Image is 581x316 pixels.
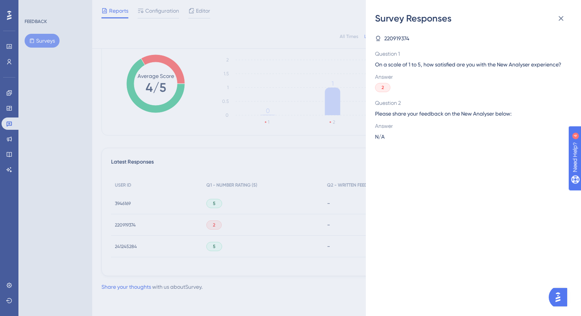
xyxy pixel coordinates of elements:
[375,12,572,25] div: Survey Responses
[53,4,56,10] div: 4
[375,121,566,131] span: Answer
[375,60,566,69] span: On a scale of 1 to 5, how satisfied are you with the New Analyser experience?
[384,34,409,43] span: 220919374
[375,72,566,81] span: Answer
[375,98,566,108] span: Question 2
[375,109,566,118] span: Please share your feedback on the New Analyser below:
[18,2,48,11] span: Need Help?
[375,132,385,141] span: N/A
[375,49,566,58] span: Question 1
[549,286,572,309] iframe: UserGuiding AI Assistant Launcher
[382,84,384,91] span: 2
